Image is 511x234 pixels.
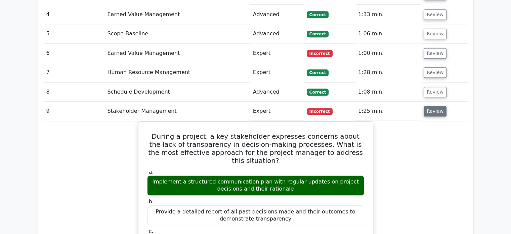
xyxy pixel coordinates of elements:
[44,63,105,82] td: 7
[307,11,329,18] span: Correct
[355,24,421,43] td: 1:06 min.
[149,169,154,175] span: a.
[104,44,250,63] td: Earned Value Management
[424,48,446,59] button: Review
[355,44,421,63] td: 1:00 min.
[307,108,333,115] span: Incorrect
[307,50,333,57] span: Incorrect
[355,82,421,102] td: 1:08 min.
[355,63,421,82] td: 1:28 min.
[44,5,105,24] td: 4
[146,132,365,165] h5: During a project, a key stakeholder expresses concerns about the lack of transparency in decision...
[355,102,421,121] td: 1:25 min.
[104,63,250,82] td: Human Resource Management
[307,69,329,76] span: Correct
[355,5,421,24] td: 1:33 min.
[147,175,364,196] div: Implement a structured communication plan with regular updates on project decisions and their rat...
[250,44,304,63] td: Expert
[104,24,250,43] td: Scope Baseline
[250,102,304,121] td: Expert
[424,67,446,78] button: Review
[44,102,105,121] td: 9
[44,82,105,102] td: 8
[149,198,154,205] span: b.
[44,24,105,43] td: 5
[307,89,329,95] span: Correct
[104,82,250,102] td: Schedule Development
[44,44,105,63] td: 6
[250,63,304,82] td: Expert
[250,82,304,102] td: Advanced
[424,106,446,116] button: Review
[424,87,446,97] button: Review
[147,205,364,226] div: Provide a detailed report of all past decisions made and their outcomes to demonstrate transparency
[307,31,329,37] span: Correct
[104,102,250,121] td: Stakeholder Management
[250,5,304,24] td: Advanced
[104,5,250,24] td: Earned Value Management
[250,24,304,43] td: Advanced
[424,9,446,20] button: Review
[424,29,446,39] button: Review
